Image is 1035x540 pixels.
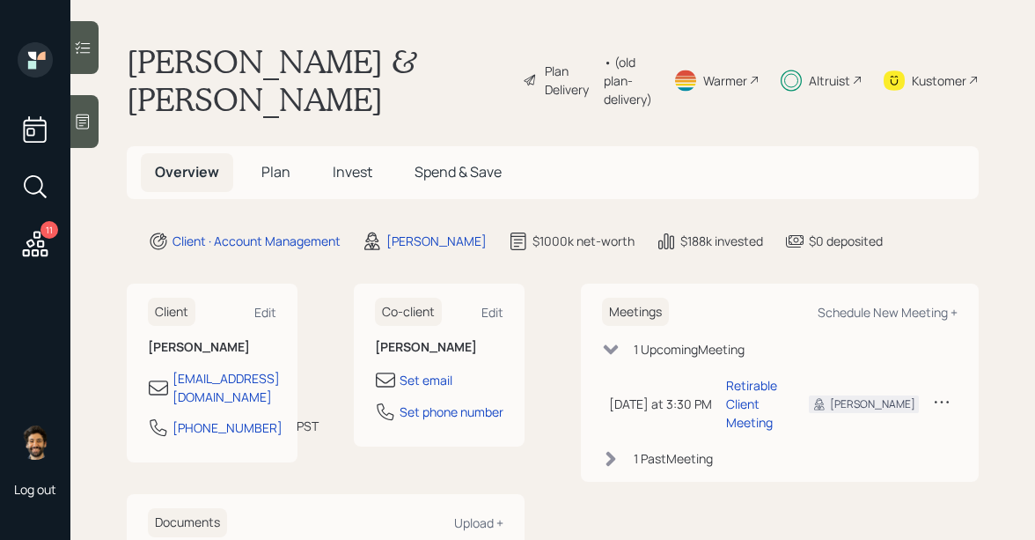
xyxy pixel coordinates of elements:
div: 1 Past Meeting [634,449,713,468]
div: 1 Upcoming Meeting [634,340,745,359]
div: PST [297,417,319,435]
span: Invest [333,162,372,181]
h1: [PERSON_NAME] & [PERSON_NAME] [127,42,509,118]
div: [PERSON_NAME] [386,232,487,250]
span: Plan [261,162,290,181]
img: eric-schwartz-headshot.png [18,425,53,460]
div: Set email [400,371,452,389]
div: Plan Delivery [545,62,595,99]
div: 11 [40,221,58,239]
div: Kustomer [912,71,966,90]
span: Overview [155,162,219,181]
div: Edit [481,304,503,321]
div: Client · Account Management [172,232,341,250]
div: $0 deposited [809,232,883,250]
div: Schedule New Meeting + [818,304,958,321]
h6: [PERSON_NAME] [375,340,503,355]
div: $1000k net-worth [532,232,635,250]
div: [EMAIL_ADDRESS][DOMAIN_NAME] [172,369,280,406]
h6: Co-client [375,298,442,327]
div: Altruist [809,71,850,90]
div: Upload + [454,514,503,531]
div: [PERSON_NAME] [830,396,915,412]
h6: Documents [148,508,227,537]
div: Retirable Client Meeting [726,376,781,432]
span: Spend & Save [415,162,502,181]
div: • (old plan-delivery) [604,53,652,108]
div: $188k invested [680,232,763,250]
div: [PHONE_NUMBER] [172,418,283,437]
div: [DATE] at 3:30 PM [609,395,712,413]
div: Edit [254,304,276,321]
div: Warmer [703,71,747,90]
h6: Client [148,298,195,327]
div: Log out [14,481,56,498]
div: Set phone number [400,403,503,421]
h6: Meetings [602,298,669,327]
h6: [PERSON_NAME] [148,340,276,355]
